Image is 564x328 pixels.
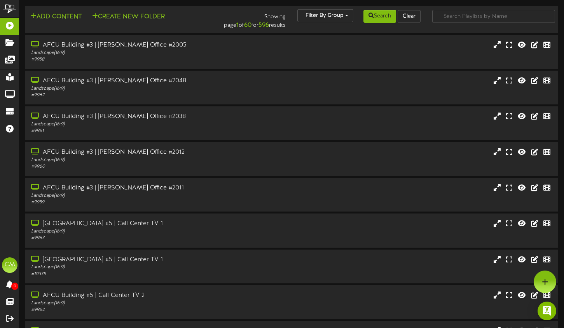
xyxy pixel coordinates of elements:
[31,41,241,50] div: AFCU Building #3 | [PERSON_NAME] Office #2005
[398,10,421,23] button: Clear
[31,300,241,307] div: Landscape ( 16:9 )
[432,10,555,23] input: -- Search Playlists by Name --
[31,184,241,193] div: AFCU Building #3 | [PERSON_NAME] Office #2011
[202,9,292,30] div: Showing page of for results
[31,264,241,271] div: Landscape ( 16:9 )
[538,302,556,320] div: Open Intercom Messenger
[31,157,241,163] div: Landscape ( 16:9 )
[31,199,241,206] div: # 9959
[363,10,396,23] button: Search
[31,228,241,235] div: Landscape ( 16:9 )
[31,163,241,170] div: # 9960
[31,193,241,199] div: Landscape ( 16:9 )
[2,257,17,273] div: CM
[31,235,241,241] div: # 9963
[258,22,269,29] strong: 596
[31,76,241,85] div: AFCU Building #3 | [PERSON_NAME] Office #2048
[297,9,353,22] button: Filter By Group
[28,12,84,22] button: Add Content
[90,12,167,22] button: Create New Folder
[31,128,241,134] div: # 9961
[31,85,241,92] div: Landscape ( 16:9 )
[31,291,241,300] div: AFCU Building #5 | Call Center TV 2
[236,22,239,29] strong: 1
[31,121,241,128] div: Landscape ( 16:9 )
[31,271,241,278] div: # 10335
[31,255,241,264] div: [GEOGRAPHIC_DATA] #5 | Call Center TV 1
[31,92,241,99] div: # 9962
[31,148,241,157] div: AFCU Building #3 | [PERSON_NAME] Office #2012
[31,56,241,63] div: # 9958
[244,22,251,29] strong: 60
[31,307,241,313] div: # 9964
[31,219,241,228] div: [GEOGRAPHIC_DATA] #5 | Call Center TV 1
[11,283,18,290] span: 0
[31,112,241,121] div: AFCU Building #3 | [PERSON_NAME] Office #2038
[31,50,241,56] div: Landscape ( 16:9 )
